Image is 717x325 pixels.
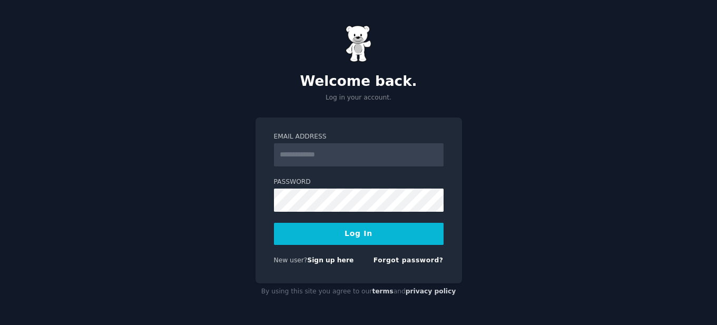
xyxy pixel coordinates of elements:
a: Sign up here [307,257,353,264]
div: By using this site you agree to our and [256,283,462,300]
p: Log in your account. [256,93,462,103]
img: Gummy Bear [346,25,372,62]
h2: Welcome back. [256,73,462,90]
a: Forgot password? [374,257,444,264]
span: New user? [274,257,308,264]
a: terms [372,288,393,295]
button: Log In [274,223,444,245]
label: Password [274,178,444,187]
label: Email Address [274,132,444,142]
a: privacy policy [406,288,456,295]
